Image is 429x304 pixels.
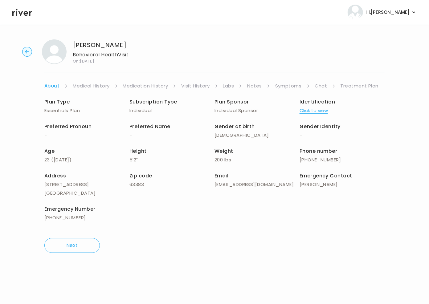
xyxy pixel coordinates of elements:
span: ( [DATE] ) [51,156,71,163]
a: Treatment Plan [341,82,379,90]
span: Zip code [129,172,152,179]
a: Notes [247,82,262,90]
span: Age [44,148,55,155]
span: Plan Sponsor [214,98,249,105]
span: Gender Identity [300,123,341,130]
span: Email [214,172,228,179]
p: [PHONE_NUMBER] [300,156,385,164]
a: About [44,82,59,90]
p: 23 [44,156,129,164]
p: 63383 [129,180,214,189]
span: Plan Type [44,98,70,105]
a: Symptoms [275,82,302,90]
span: Emergency Number [44,205,96,213]
p: Essentials Plan [44,106,129,115]
p: [STREET_ADDRESS] [44,180,129,189]
button: user avatarHi,[PERSON_NAME] [348,5,417,20]
img: user avatar [348,5,363,20]
span: Preferred Name [129,123,170,130]
a: Medical History [73,82,109,90]
p: [PHONE_NUMBER] [44,213,129,222]
a: Labs [223,82,234,90]
span: Hi, [PERSON_NAME] [366,8,410,17]
p: 200 lbs [214,156,300,164]
p: 5'2" [129,156,214,164]
span: Weight [214,148,233,155]
span: Height [129,148,147,155]
p: [GEOGRAPHIC_DATA] [44,189,129,197]
a: Medication History [123,82,168,90]
p: [PERSON_NAME] [300,180,385,189]
span: Emergency Contact [300,172,352,179]
p: [EMAIL_ADDRESS][DOMAIN_NAME] [214,180,300,189]
p: Individual Sponsor [214,106,300,115]
a: Visit History [181,82,210,90]
button: Click to view [300,106,328,115]
p: [DEMOGRAPHIC_DATA] [214,131,300,140]
span: Address [44,172,66,179]
p: Behavioral Health Visit [73,51,129,59]
h1: [PERSON_NAME] [73,41,129,49]
p: Individual [129,106,214,115]
p: - [44,131,129,140]
span: Preferred Pronoun [44,123,92,130]
span: On: [DATE] [73,59,129,63]
span: Phone number [300,148,337,155]
span: Gender at birth [214,123,255,130]
p: - [129,131,214,140]
img: Lileah Sibert [42,39,67,64]
a: Chat [315,82,327,90]
p: - [300,131,385,140]
span: Identification [300,98,335,105]
button: Next [44,238,100,253]
span: Subscription Type [129,98,177,105]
